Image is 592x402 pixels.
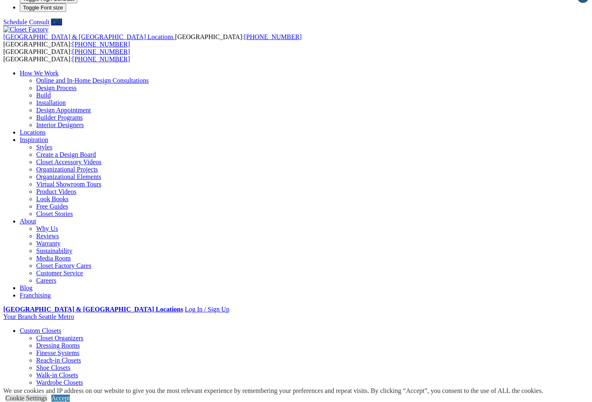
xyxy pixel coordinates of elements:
a: Blog [20,284,32,291]
a: Closet Factory Cares [36,262,91,269]
img: Closet Factory [3,26,49,33]
a: Look Books [36,195,69,202]
a: Build [36,92,51,99]
a: Organizational Projects [36,166,98,173]
a: Cookie Settings [5,395,47,402]
a: Online and In-Home Design Consultations [36,77,149,84]
a: Closet Stories [36,210,73,217]
a: Interior Designers [36,121,84,128]
span: Toggle Font size [23,5,63,11]
a: Shoe Closets [36,364,70,371]
a: How We Work [20,70,59,77]
a: Virtual Showroom Tours [36,181,102,188]
a: Design Appointment [36,107,91,114]
a: [GEOGRAPHIC_DATA] & [GEOGRAPHIC_DATA] Locations [3,306,183,313]
a: Builder Programs [36,114,83,121]
a: Finesse Systems [36,349,79,356]
a: [PHONE_NUMBER] [72,48,130,55]
a: Reach-in Closets [36,357,81,364]
a: Free Guides [36,203,68,210]
a: Schedule Consult [3,19,49,26]
a: About [20,218,36,225]
span: Seattle Metro [38,313,74,320]
a: Your Branch Seattle Metro [3,313,74,320]
a: Accept [51,395,70,402]
a: [GEOGRAPHIC_DATA] & [GEOGRAPHIC_DATA] Locations [3,33,175,40]
a: Walk-in Closets [36,372,78,379]
span: Your Branch [3,313,37,320]
a: [PHONE_NUMBER] [72,56,130,63]
a: Closet Organizers [36,335,83,342]
a: Franchising [20,292,51,299]
a: Wood Closets [36,386,73,393]
a: Product Videos [36,188,76,195]
a: Create a Design Board [36,151,96,158]
a: Warranty [36,240,60,247]
button: Toggle Font size [20,3,66,12]
a: Organizational Elements [36,173,101,180]
span: [GEOGRAPHIC_DATA]: [GEOGRAPHIC_DATA]: [3,48,130,63]
div: We use cookies and IP address on our website to give you the most relevant experience by remember... [3,387,543,395]
a: Closet Accessory Videos [36,158,102,165]
a: Design Process [36,84,76,91]
a: Why Us [36,225,58,232]
a: Locations [20,129,46,136]
a: Log In / Sign Up [185,306,229,313]
a: Media Room [36,255,71,262]
a: Careers [36,277,56,284]
a: Sustainability [36,247,72,254]
a: Reviews [36,232,59,239]
span: [GEOGRAPHIC_DATA] & [GEOGRAPHIC_DATA] Locations [3,33,173,40]
a: [PHONE_NUMBER] [244,33,301,40]
a: Customer Service [36,270,83,277]
a: [PHONE_NUMBER] [72,41,130,48]
a: Custom Closets [20,327,61,334]
a: Call [51,19,62,26]
a: Wardrobe Closets [36,379,83,386]
a: Dressing Rooms [36,342,80,349]
a: Installation [36,99,66,106]
span: [GEOGRAPHIC_DATA]: [GEOGRAPHIC_DATA]: [3,33,302,48]
a: Inspiration [20,136,48,143]
a: Styles [36,144,52,151]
